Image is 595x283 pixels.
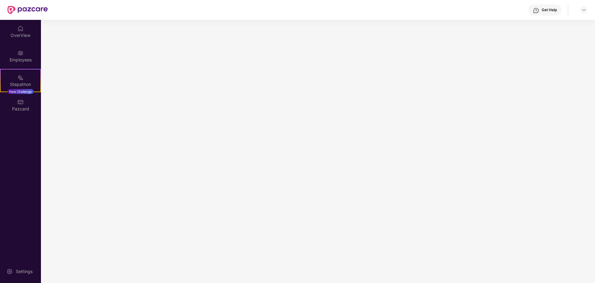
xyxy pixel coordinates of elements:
img: svg+xml;base64,PHN2ZyBpZD0iUGF6Y2FyZCIgeG1sbnM9Imh0dHA6Ly93d3cudzMub3JnLzIwMDAvc3ZnIiB3aWR0aD0iMj... [17,99,24,105]
img: svg+xml;base64,PHN2ZyBpZD0iSGVscC0zMngzMiIgeG1sbnM9Imh0dHA6Ly93d3cudzMub3JnLzIwMDAvc3ZnIiB3aWR0aD... [533,7,539,14]
img: New Pazcare Logo [7,6,48,14]
img: svg+xml;base64,PHN2ZyBpZD0iRW1wbG95ZWVzIiB4bWxucz0iaHR0cDovL3d3dy53My5vcmcvMjAwMC9zdmciIHdpZHRoPS... [17,50,24,56]
div: Get Help [542,7,557,12]
img: svg+xml;base64,PHN2ZyBpZD0iU2V0dGluZy0yMHgyMCIgeG1sbnM9Imh0dHA6Ly93d3cudzMub3JnLzIwMDAvc3ZnIiB3aW... [7,268,13,275]
img: svg+xml;base64,PHN2ZyBpZD0iSG9tZSIgeG1sbnM9Imh0dHA6Ly93d3cudzMub3JnLzIwMDAvc3ZnIiB3aWR0aD0iMjAiIG... [17,25,24,32]
div: Stepathon [1,81,40,88]
div: Settings [14,268,34,275]
img: svg+xml;base64,PHN2ZyBpZD0iRHJvcGRvd24tMzJ4MzIiIHhtbG5zPSJodHRwOi8vd3d3LnczLm9yZy8yMDAwL3N2ZyIgd2... [581,7,586,12]
img: svg+xml;base64,PHN2ZyB4bWxucz0iaHR0cDovL3d3dy53My5vcmcvMjAwMC9zdmciIHdpZHRoPSIyMSIgaGVpZ2h0PSIyMC... [17,74,24,81]
div: New Challenge [7,89,34,94]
